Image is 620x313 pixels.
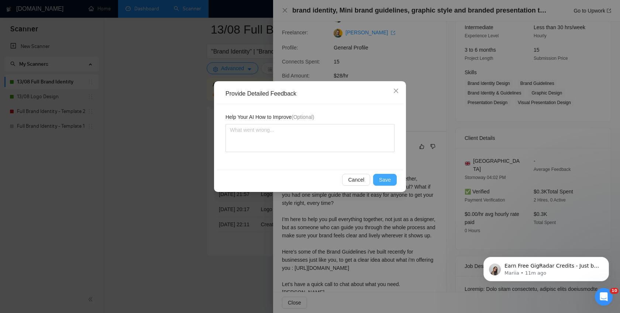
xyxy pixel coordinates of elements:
span: Cancel [348,176,364,184]
button: Save [373,174,397,186]
button: Close [386,81,406,101]
span: Save [379,176,391,184]
span: (Optional) [292,114,314,120]
iframe: Intercom notifications message [472,241,620,293]
div: Provide Detailed Feedback [225,90,400,98]
iframe: Intercom live chat [595,288,613,306]
button: Cancel [342,174,370,186]
span: close [393,88,399,94]
span: 10 [610,288,619,294]
span: Help Your AI How to Improve [225,113,314,121]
